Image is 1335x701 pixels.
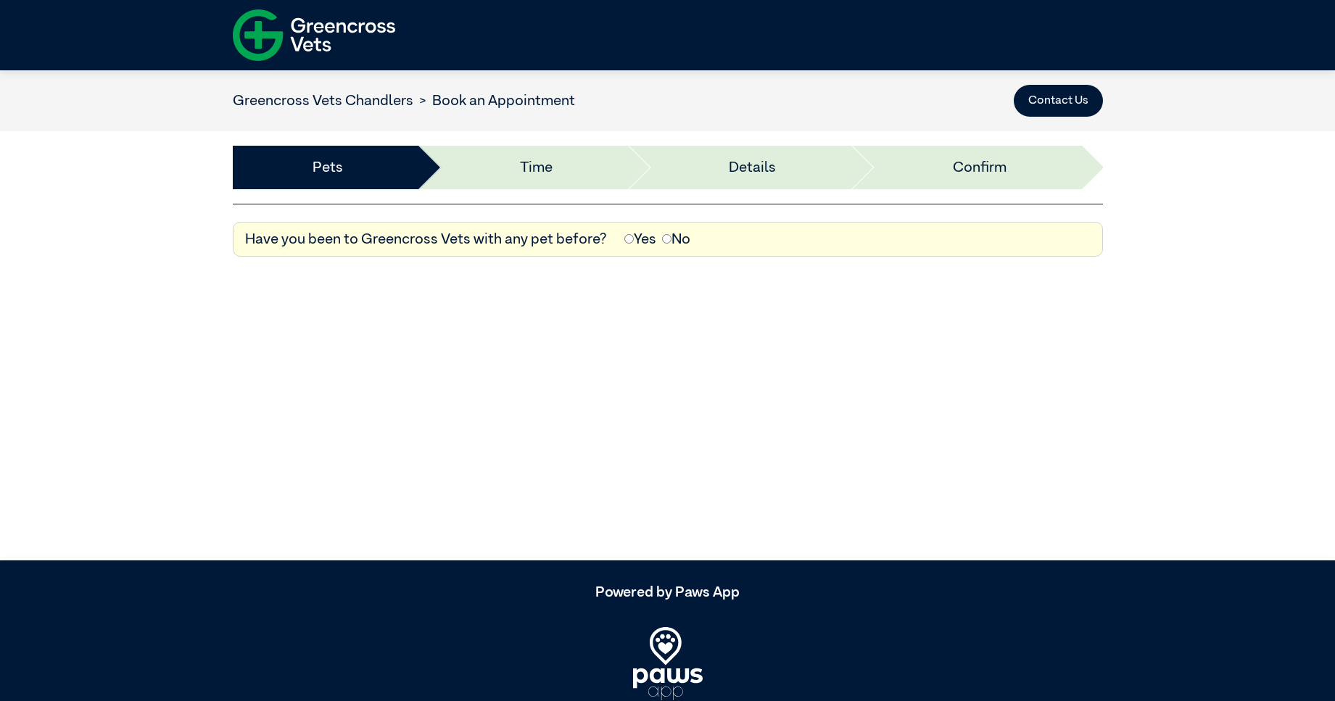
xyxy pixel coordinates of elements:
label: Have you been to Greencross Vets with any pet before? [245,228,607,250]
nav: breadcrumb [233,90,575,112]
a: Greencross Vets Chandlers [233,94,413,108]
label: No [662,228,690,250]
li: Book an Appointment [413,90,575,112]
img: PawsApp [633,627,703,700]
h5: Powered by Paws App [233,584,1103,601]
button: Contact Us [1014,85,1103,117]
input: Yes [624,234,634,244]
a: Pets [313,157,343,178]
img: f-logo [233,4,395,67]
input: No [662,234,671,244]
label: Yes [624,228,656,250]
